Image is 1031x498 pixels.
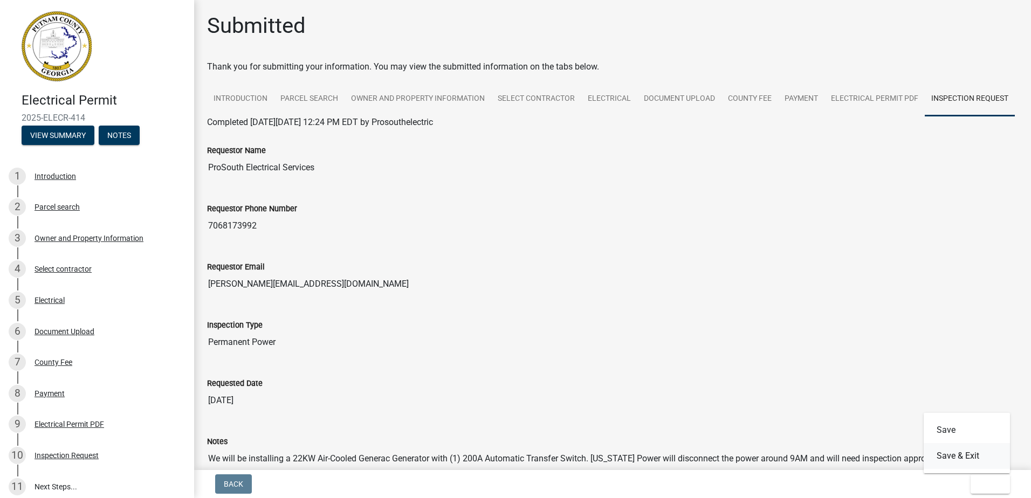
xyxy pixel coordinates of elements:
button: View Summary [22,126,94,145]
label: Requested Date [207,380,263,388]
h4: Electrical Permit [22,93,185,108]
div: Electrical Permit PDF [35,420,104,428]
a: Electrical [581,82,637,116]
span: Back [224,480,243,488]
button: Exit [971,474,1010,494]
a: Document Upload [637,82,721,116]
a: Owner and Property Information [345,82,491,116]
a: Introduction [207,82,274,116]
wm-modal-confirm: Summary [22,132,94,140]
div: 11 [9,478,26,495]
h1: Submitted [207,13,306,39]
label: Requestor Name [207,147,266,155]
a: Select contractor [491,82,581,116]
label: Inspection Type [207,322,263,329]
div: Electrical [35,296,65,304]
div: Payment [35,390,65,397]
div: 9 [9,416,26,433]
div: 6 [9,323,26,340]
div: 10 [9,447,26,464]
div: 8 [9,385,26,402]
div: 2 [9,198,26,216]
label: Requestor Email [207,264,265,271]
div: 3 [9,230,26,247]
button: Save & Exit [924,443,1010,469]
button: Save [924,417,1010,443]
a: Inspection Request [925,82,1015,116]
a: Electrical Permit PDF [824,82,925,116]
div: Select contractor [35,265,92,273]
label: Notes [207,438,228,446]
label: Requestor Phone Number [207,205,297,213]
div: Introduction [35,172,76,180]
button: Notes [99,126,140,145]
div: Inspection Request [35,452,99,459]
div: Document Upload [35,328,94,335]
a: County Fee [721,82,778,116]
div: Owner and Property Information [35,234,143,242]
div: Exit [924,413,1010,473]
span: Exit [979,480,995,488]
wm-modal-confirm: Notes [99,132,140,140]
div: 7 [9,354,26,371]
a: Payment [778,82,824,116]
div: County Fee [35,358,72,366]
img: Putnam County, Georgia [22,11,92,81]
span: 2025-ELECR-414 [22,113,173,123]
div: 4 [9,260,26,278]
div: Parcel search [35,203,80,211]
div: 5 [9,292,26,309]
button: Back [215,474,252,494]
span: Completed [DATE][DATE] 12:24 PM EDT by Prosouthelectric [207,117,433,127]
div: 1 [9,168,26,185]
a: Parcel search [274,82,345,116]
div: Thank you for submitting your information. You may view the submitted information on the tabs below. [207,60,1018,73]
